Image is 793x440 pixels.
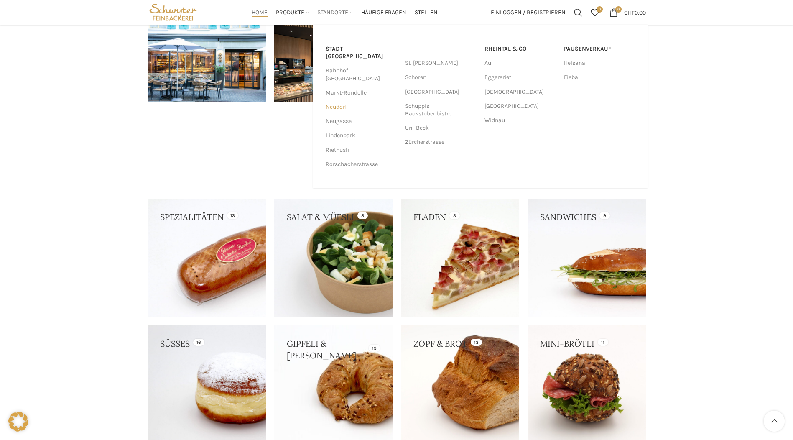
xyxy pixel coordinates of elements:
span: Produkte [276,9,304,17]
a: Stellen [415,4,438,21]
bdi: 0.00 [624,9,646,16]
span: CHF [624,9,635,16]
a: St. [PERSON_NAME] [405,56,476,70]
a: Suchen [570,4,586,21]
a: 0 [586,4,603,21]
a: RHEINTAL & CO [484,42,556,56]
span: Einloggen / Registrieren [491,10,566,15]
a: Häufige Fragen [361,4,406,21]
span: Home [252,9,268,17]
a: [GEOGRAPHIC_DATA] [484,99,556,113]
a: Stadt [GEOGRAPHIC_DATA] [326,42,397,64]
a: Schoren [405,70,476,84]
a: Widnau [484,113,556,128]
a: Site logo [148,8,199,15]
a: Lindenpark [326,128,397,143]
a: Au [484,56,556,70]
a: Pausenverkauf [564,42,635,56]
a: Rorschacherstrasse [326,157,397,171]
a: Produkte [276,4,309,21]
a: Standorte [317,4,353,21]
span: Standorte [317,9,348,17]
div: Meine Wunschliste [586,4,603,21]
a: Uni-Beck [405,121,476,135]
a: Zürcherstrasse [405,135,476,149]
a: Markt-Rondelle [326,86,397,100]
a: Helsana [564,56,635,70]
a: Fisba [564,70,635,84]
span: Häufige Fragen [361,9,406,17]
a: Neugasse [326,114,397,128]
a: 0 CHF0.00 [605,4,650,21]
a: Eggersriet [484,70,556,84]
div: Main navigation [203,4,486,21]
a: [DEMOGRAPHIC_DATA] [484,85,556,99]
a: [GEOGRAPHIC_DATA] [405,85,476,99]
span: 0 [615,6,622,13]
a: Neudorf [326,100,397,114]
a: Home [252,4,268,21]
a: Scroll to top button [764,411,785,432]
span: Stellen [415,9,438,17]
a: Schuppis Backstubenbistro [405,99,476,121]
a: Riethüsli [326,143,397,157]
a: Einloggen / Registrieren [487,4,570,21]
a: Bahnhof [GEOGRAPHIC_DATA] [326,64,397,85]
span: 0 [597,6,603,13]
